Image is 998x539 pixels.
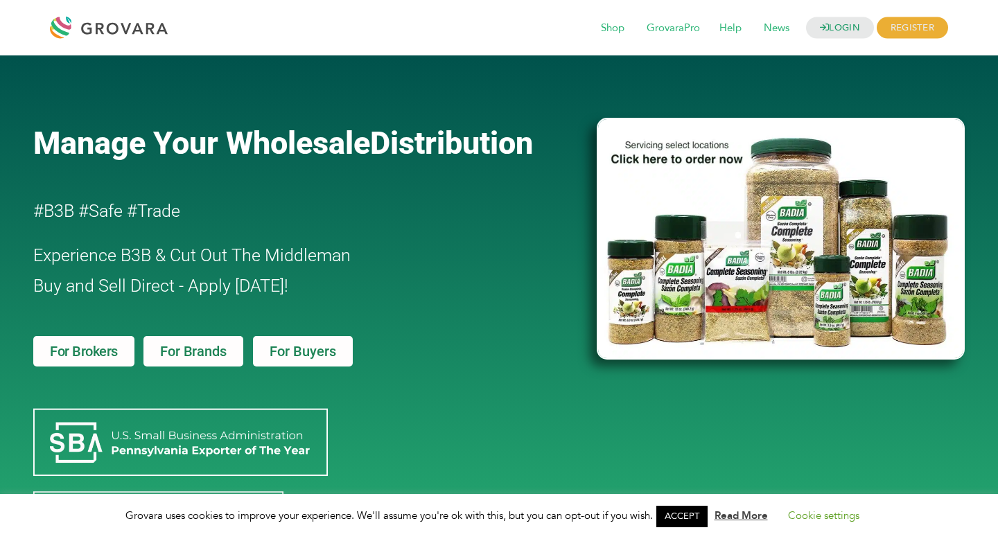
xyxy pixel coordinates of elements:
[877,17,948,39] span: REGISTER
[788,509,859,522] a: Cookie settings
[143,336,243,366] a: For Brands
[754,15,799,42] span: News
[754,21,799,36] a: News
[591,15,634,42] span: Shop
[806,17,874,39] a: LOGIN
[33,125,370,161] span: Manage Your Wholesale
[710,21,751,36] a: Help
[270,344,336,358] span: For Buyers
[33,125,574,161] a: Manage Your WholesaleDistribution
[637,21,710,36] a: GrovaraPro
[33,276,288,296] span: Buy and Sell Direct - Apply [DATE]!
[253,336,353,366] a: For Buyers
[33,196,517,227] h2: #B3B #Safe #Trade
[591,21,634,36] a: Shop
[656,506,708,527] a: ACCEPT
[715,509,768,522] a: Read More
[125,509,873,522] span: Grovara uses cookies to improve your experience. We'll assume you're ok with this, but you can op...
[160,344,226,358] span: For Brands
[370,125,533,161] span: Distribution
[33,245,351,265] span: Experience B3B & Cut Out The Middleman
[33,336,134,366] a: For Brokers
[637,15,710,42] span: GrovaraPro
[50,344,118,358] span: For Brokers
[710,15,751,42] span: Help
